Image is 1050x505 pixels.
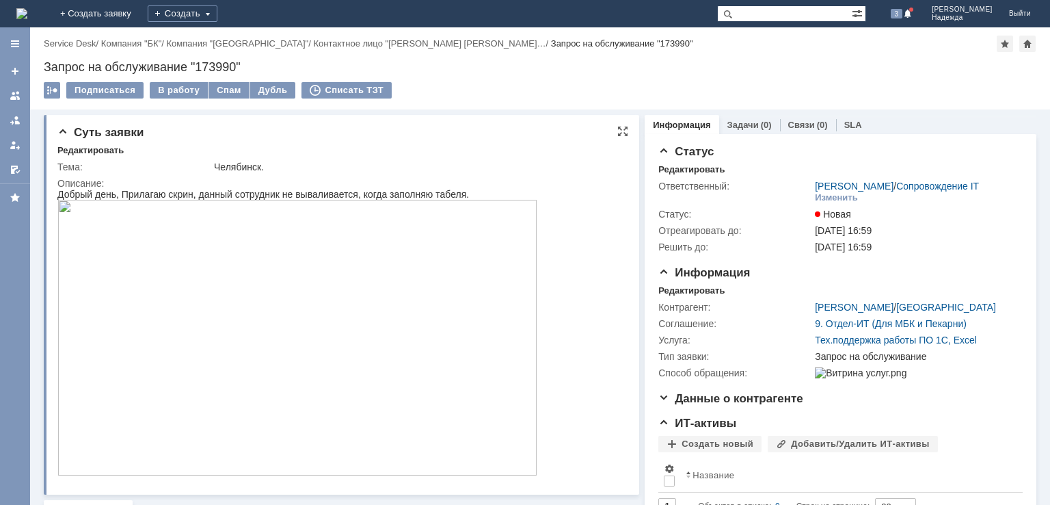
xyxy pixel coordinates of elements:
[313,38,550,49] div: /
[653,120,710,130] a: Информация
[44,38,96,49] a: Service Desk
[551,38,693,49] div: Запрос на обслуживание "173990"
[815,302,996,313] div: /
[932,5,993,14] span: [PERSON_NAME]
[16,8,27,19] img: logo
[852,6,865,19] span: Расширенный поиск
[44,82,60,99] div: Работа с массовостью
[4,159,26,181] a: Мои согласования
[788,120,815,130] a: Связи
[4,60,26,82] a: Создать заявку
[658,266,750,279] span: Информация
[44,38,101,49] div: /
[761,120,772,130] div: (0)
[815,181,893,192] a: [PERSON_NAME]
[815,192,858,203] div: Изменить
[891,9,903,18] span: 3
[16,8,27,19] a: Перейти на домашнюю страницу
[680,458,1012,493] th: Название
[815,302,893,313] a: [PERSON_NAME]
[658,335,812,346] div: Услуга:
[815,351,1016,362] div: Запрос на обслуживание
[57,126,144,139] span: Суть заявки
[815,335,977,346] a: Тех.поддержка работы ПО 1С, Excel
[658,285,725,296] div: Редактировать
[658,225,812,236] div: Отреагировать до:
[658,392,803,405] span: Данные о контрагенте
[815,318,967,329] a: 9. Отдел-ИТ (Для МБК и Пекарни)
[57,178,623,189] div: Описание:
[101,38,161,49] a: Компания "БК"
[658,367,812,378] div: Способ обращения:
[101,38,167,49] div: /
[997,36,1013,52] div: Добавить в избранное
[658,209,812,220] div: Статус:
[44,60,1036,74] div: Запрос на обслуживание "173990"
[896,302,996,313] a: [GEOGRAPHIC_DATA]
[4,134,26,156] a: Мои заявки
[658,417,736,430] span: ИТ-активы
[815,225,872,236] span: [DATE] 16:59
[1019,36,1036,52] div: Сделать домашней страницей
[658,318,812,329] div: Соглашение:
[727,120,759,130] a: Задачи
[658,302,812,313] div: Контрагент:
[844,120,862,130] a: SLA
[815,242,872,252] span: [DATE] 16:59
[4,85,26,107] a: Заявки на командах
[815,367,906,378] img: Витрина услуг.png
[658,145,714,158] span: Статус
[896,181,979,192] a: Сопровождение IT
[817,120,828,130] div: (0)
[4,109,26,131] a: Заявки в моей ответственности
[658,164,725,175] div: Редактировать
[932,14,993,22] span: Надежда
[658,181,812,192] div: Ответственный:
[313,38,546,49] a: Контактное лицо "[PERSON_NAME] [PERSON_NAME]…
[167,38,314,49] div: /
[167,38,309,49] a: Компания "[GEOGRAPHIC_DATA]"
[148,5,217,22] div: Создать
[658,242,812,252] div: Решить до:
[57,161,211,172] div: Тема:
[815,181,979,192] div: /
[658,351,812,362] div: Тип заявки:
[57,145,124,156] div: Редактировать
[692,470,734,480] div: Название
[664,463,675,474] span: Настройки
[214,161,620,172] div: Челябинск.
[815,209,851,220] span: Новая
[617,126,628,137] div: На всю страницу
